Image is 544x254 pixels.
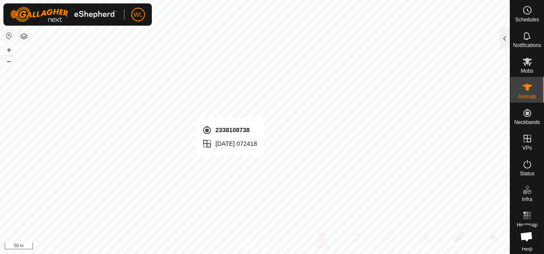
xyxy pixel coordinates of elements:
a: Privacy Policy [221,243,253,251]
div: [DATE] 072418 [202,139,257,149]
button: + [4,45,14,55]
span: Notifications [513,43,541,48]
div: 2338108738 [202,125,257,135]
span: Status [520,171,534,176]
span: VPs [522,145,532,151]
span: Neckbands [514,120,540,125]
button: – [4,56,14,66]
span: WL [134,10,143,19]
span: Mobs [521,68,533,74]
span: Infra [522,197,532,202]
div: Open chat [515,225,538,248]
span: Schedules [515,17,539,22]
button: Reset Map [4,31,14,41]
img: Gallagher Logo [10,7,117,22]
span: Animals [518,94,536,99]
span: Heatmap [517,222,538,227]
span: Help [522,246,532,251]
button: Map Layers [19,31,29,41]
a: Contact Us [263,243,289,251]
